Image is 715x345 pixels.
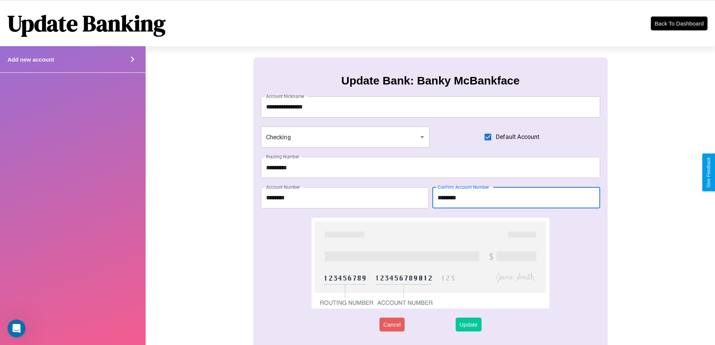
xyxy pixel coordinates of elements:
label: Routing Number [266,154,299,160]
div: Checking [261,127,430,148]
label: Account Number [266,184,300,190]
span: Default Account [496,133,539,142]
label: Account Nickname [266,93,304,99]
button: Update [456,318,481,331]
button: Cancel [379,318,405,331]
label: Confirm Account Number [438,184,489,190]
img: check [312,218,549,309]
iframe: Intercom live chat [8,319,26,337]
h3: Update Bank: Banky McBankface [341,74,519,87]
div: Give Feedback [706,157,711,188]
button: Back To Dashboard [651,17,707,30]
h4: Add new account [8,56,54,63]
h1: Update Banking [8,8,166,39]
